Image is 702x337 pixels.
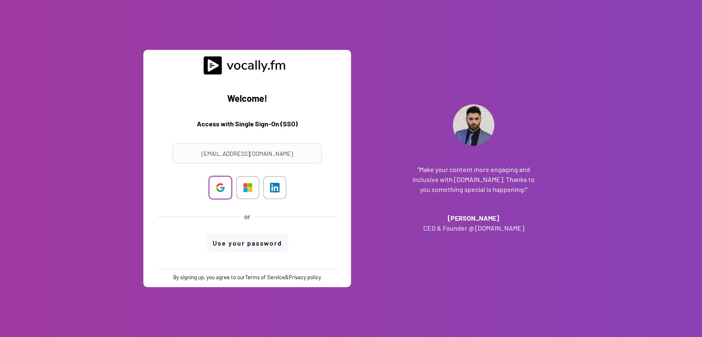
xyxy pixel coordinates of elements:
div: or [244,212,250,221]
img: Google_%22G%22_logo.svg [216,183,225,192]
img: LinkedIn_icon.svg [270,183,280,192]
a: Terms of Service [245,274,285,280]
button: Use your password [206,234,288,252]
h2: Welcome! [150,91,345,106]
img: Microsoft_logo.svg [243,183,253,192]
h3: CEO & Founder @ [DOMAIN_NAME] [411,223,536,233]
h3: “Make your content more engaging and inclusive with [DOMAIN_NAME]. Thanks to you something specia... [411,165,536,194]
h3: [PERSON_NAME] [411,213,536,223]
a: Privacy policy [289,274,321,280]
img: vocally%20logo.svg [204,56,291,75]
h3: Access with Single Sign-On (SSO) [150,119,345,134]
div: By signing up, you agree to our & [173,273,321,281]
img: Addante_Profile.png [453,104,494,146]
input: Your email [172,143,322,163]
